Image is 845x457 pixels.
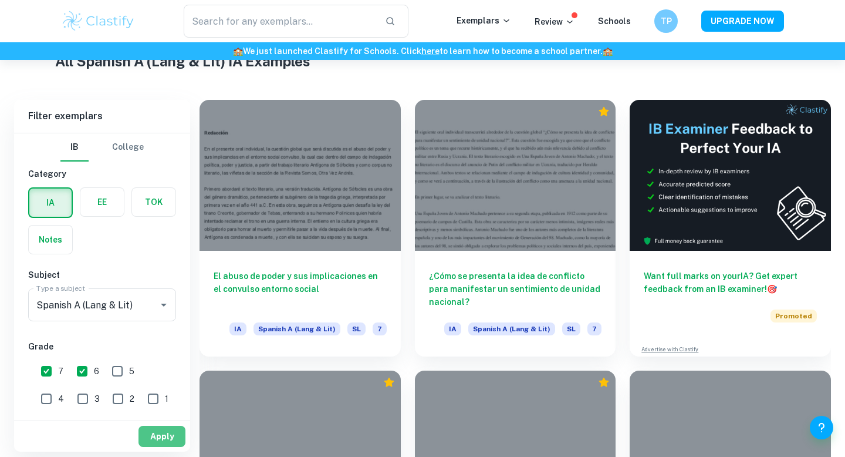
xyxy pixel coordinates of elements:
[2,45,843,58] h6: We just launched Clastify for Schools. Click to learn how to become a school partner.
[630,100,831,251] img: Thumbnail
[383,377,395,388] div: Premium
[60,133,144,162] div: Filter type choice
[810,416,833,439] button: Help and Feedback
[468,322,555,335] span: Spanish A (Lang & Lit)
[55,51,790,72] h1: All Spanish A (Lang & Lit) IA Examples
[373,322,387,335] span: 7
[233,46,243,56] span: 🏫
[28,340,176,353] h6: Grade
[36,283,85,293] label: Type a subject
[598,16,631,26] a: Schools
[701,11,784,32] button: UPGRADE NOW
[229,322,246,335] span: IA
[587,322,601,335] span: 7
[457,14,511,27] p: Exemplars
[253,322,340,335] span: Spanish A (Lang & Lit)
[14,100,190,133] h6: Filter exemplars
[28,167,176,180] h6: Category
[770,310,817,322] span: Promoted
[444,322,461,335] span: IA
[603,46,613,56] span: 🏫
[130,392,134,405] span: 2
[61,9,136,33] img: Clastify logo
[660,15,673,28] h6: TP
[654,9,678,33] button: TP
[598,106,610,117] div: Premium
[94,365,99,378] span: 6
[112,133,144,162] button: College
[129,365,134,378] span: 5
[415,100,616,357] a: ¿Cómo se presenta la idea de conflicto para manifestar un sentimiento de unidad nacional?IASpanis...
[429,270,602,308] h6: ¿Cómo se presenta la idea de conflicto para manifestar un sentimiento de unidad nacional?
[29,189,72,217] button: IA
[214,270,387,308] h6: El abuso de poder y sus implicaciones en el convulso entorno social
[138,426,185,447] button: Apply
[535,15,574,28] p: Review
[58,392,64,405] span: 4
[80,188,124,216] button: EE
[94,392,100,405] span: 3
[200,100,401,357] a: El abuso de poder y sus implicaciones en el convulso entorno socialIASpanish A (Lang & Lit)SL7
[644,270,817,295] h6: Want full marks on your IA ? Get expert feedback from an IB examiner!
[184,5,376,38] input: Search for any exemplars...
[58,365,63,378] span: 7
[29,226,72,254] button: Notes
[347,322,366,335] span: SL
[598,377,610,388] div: Premium
[562,322,580,335] span: SL
[630,100,831,357] a: Want full marks on yourIA? Get expert feedback from an IB examiner!PromotedAdvertise with Clastify
[641,345,698,354] a: Advertise with Clastify
[421,46,440,56] a: here
[165,392,168,405] span: 1
[156,297,172,313] button: Open
[767,284,777,294] span: 🎯
[132,188,175,216] button: TOK
[60,133,89,162] button: IB
[28,268,176,281] h6: Subject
